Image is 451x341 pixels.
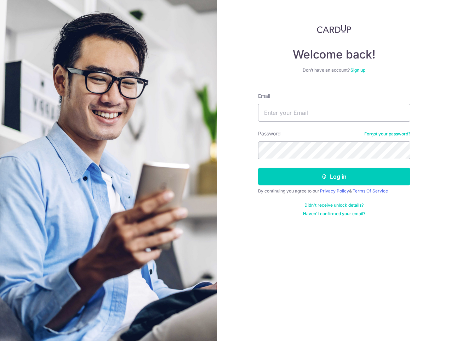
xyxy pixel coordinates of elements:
[364,131,410,137] a: Forgot your password?
[258,104,410,122] input: Enter your Email
[258,93,270,100] label: Email
[303,211,365,217] a: Haven't confirmed your email?
[258,47,410,62] h4: Welcome back!
[258,130,281,137] label: Password
[317,25,352,33] img: CardUp Logo
[304,202,364,208] a: Didn't receive unlock details?
[258,188,410,194] div: By continuing you agree to our &
[350,67,365,73] a: Sign up
[320,188,349,194] a: Privacy Policy
[258,168,410,185] button: Log in
[258,67,410,73] div: Don’t have an account?
[353,188,388,194] a: Terms Of Service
